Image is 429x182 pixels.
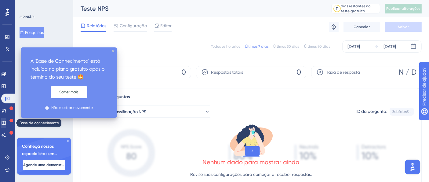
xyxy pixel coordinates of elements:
iframe: Iniciador do Assistente de IA do UserGuiding [403,158,422,176]
div: fechar dica de ferramenta [112,50,115,52]
font: Taxa de resposta [326,70,360,75]
font: Agende uma demonstração [23,163,72,167]
font: Revise suas configurações para começar a receber respostas. [191,172,312,177]
font: [DATE] [347,44,360,49]
font: Relatórios [87,23,106,28]
font: Pesquisas [25,30,44,35]
font: Salvar [398,25,409,29]
font: Nenhum dado para mostrar ainda [203,158,300,166]
font: Configuração [120,23,147,28]
font: 3ebfab65... [392,110,411,114]
font: Editor [160,23,172,28]
font: Questão 1 - Classificação NPS [88,109,146,114]
font: N / D [399,68,416,76]
font: Últimos 7 dias [245,44,268,49]
button: Saber mais [51,86,87,98]
font: ID da pergunta: [356,109,387,114]
font: Últimos 30 dias [273,44,299,49]
div: Não mostrar novamente [52,105,93,111]
button: Salvar [385,22,422,32]
button: Questão 1 - Classificação NPS [88,106,210,118]
font: Conheça nossos especialistas em integração 🎧 [22,144,57,164]
font: A 'Base de Conhecimento' está incluída no plano gratuito após o término do seu teste 🤩 [31,58,106,80]
font: Publicar alterações [386,6,420,11]
button: Cancelar [344,22,380,32]
font: 0 [181,68,186,76]
font: OPINIÃO [20,15,35,19]
button: Publicar alterações [385,4,422,13]
font: Precisar de ajuda? [14,3,53,7]
font: [DATE] [384,44,396,49]
font: Cancelar [354,25,370,29]
font: Teste NPS [81,5,109,12]
font: 11 [336,6,338,11]
button: Agende uma demonstração [23,160,65,170]
font: Não mostrar novamente [52,106,93,110]
font: dias restantes no teste gratuito [341,4,370,13]
font: 0 [296,68,301,76]
font: Últimos 90 dias [304,44,330,49]
font: Todos os horários [211,44,240,49]
button: Pesquisas [20,27,44,38]
font: Respostas totais [211,70,243,75]
font: Saber mais [60,90,78,94]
